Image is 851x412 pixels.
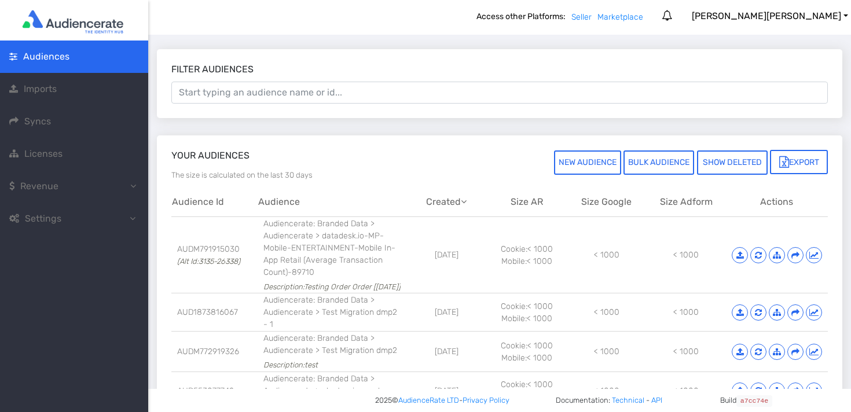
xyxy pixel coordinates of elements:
[692,10,841,21] span: [PERSON_NAME] [PERSON_NAME]
[697,150,768,175] button: Show deleted
[651,396,662,404] a: API
[406,187,486,216] th: Created
[25,213,61,224] span: Settings
[171,293,258,332] td: AUD1873816067
[492,378,561,391] div: Cookie: < 1000
[171,64,828,75] h3: Filter audiences
[263,356,401,371] div: Description: test
[171,216,258,293] td: AUDM791915030
[171,371,258,410] td: AUD553077742
[770,150,828,174] button: Export
[24,148,63,159] span: Licenses
[567,332,646,372] td: < 1000
[597,12,643,22] a: Marketplace
[476,10,571,27] b: Access other Platforms:
[571,12,592,22] a: Seller
[406,332,486,372] td: [DATE]
[646,187,726,216] th: Size Adform
[177,254,240,266] span: (Alt Id: 3135-26338 )
[646,332,726,372] td: < 1000
[24,83,57,94] span: Imports
[492,300,561,312] div: Cookie: < 1000
[492,312,561,325] div: Mobile: < 1000
[567,187,646,216] th: Size Google
[492,340,561,352] div: Cookie: < 1000
[171,332,258,372] td: AUDM772919326
[171,150,322,161] h3: Your audiences
[567,371,646,410] td: < 1000
[258,293,406,332] td: Audiencerate: Branded Data > Audiencerate > Test Migration dmp2 - 1
[492,255,561,267] div: Mobile: < 1000
[406,293,486,332] td: [DATE]
[258,332,406,372] td: Audiencerate: Branded Data > Audiencerate > Test Migration dmp2
[567,293,646,332] td: < 1000
[20,181,58,192] span: Revenue
[720,395,772,406] span: Build
[726,187,828,216] th: Actions
[463,395,509,406] a: Privacy Policy
[646,293,726,332] td: < 1000
[554,150,621,175] button: NEW AUDIENCE
[406,371,486,410] td: [DATE]
[171,187,258,216] th: Audience Id
[492,352,561,364] div: Mobile: < 1000
[406,216,486,293] td: [DATE]
[486,187,567,216] th: Size AR
[556,395,662,406] span: Documentation: -
[258,216,406,293] td: Audiencerate: Branded Data > Audiencerate > datadesk.io-MP-Mobile-ENTERTAINMENT-Mobile In-App Ret...
[646,216,726,293] td: < 1000
[567,216,646,293] td: < 1000
[263,278,401,293] div: Description: Testing Order Order [[DATE]]
[171,171,313,179] span: The size is calculated on the last 30 days
[258,187,406,216] th: Audience
[171,82,828,104] input: Start typing an audience name or id...
[850,411,851,412] iframe: JSD widget
[646,371,726,410] td: < 1000
[258,371,406,410] td: Audiencerate: Branded Data > Audiencerate > electronic purchases intent
[492,243,561,255] div: Cookie: < 1000
[612,396,644,404] a: Technical
[24,116,51,127] span: Syncs
[703,157,762,167] span: Show deleted
[623,150,694,175] button: BULK AUDIENCE
[398,395,459,406] a: AudienceRate LTD
[736,395,772,406] code: a7cc74e
[23,51,69,62] span: Audiences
